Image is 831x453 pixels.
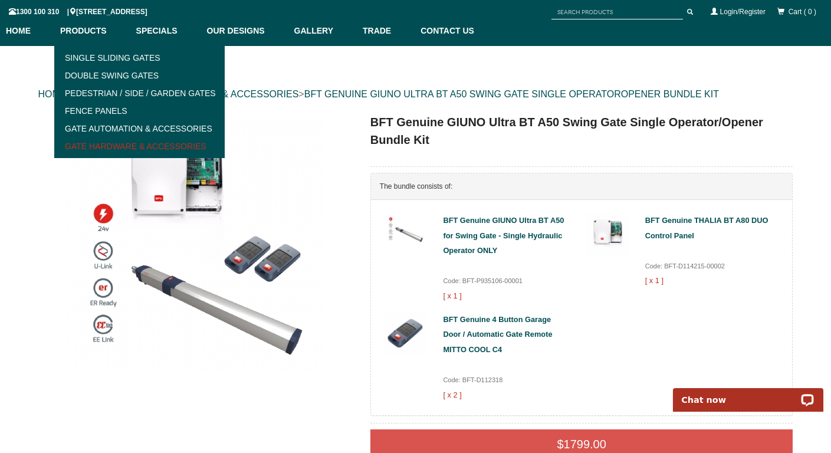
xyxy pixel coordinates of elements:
div: The bundle consists of: [371,173,793,200]
a: Login/Register [720,8,766,16]
span: Code: BFT-D112318 [443,376,502,383]
span: Code: BFT-P935106-00001 [443,277,523,284]
a: Specials [130,16,201,46]
span: Cart ( 0 ) [789,8,816,16]
strong: [ x 1 ] [443,291,461,300]
img: bft-4-buttons-garage-doorautomatic-gate-remote-mitto-cool-c4-20247319317-ozf_thumb_small.jpg [384,312,426,354]
a: BFT Genuine THALIA BT A80 DUO Control Panel [645,216,768,240]
a: Fence Panels [58,102,221,120]
img: BFT Genuine GIUNO Ultra BT A50 Swing Gate Single Operator/Opener Bundle Kit - - Gate Warehouse [65,113,325,373]
a: Home [6,16,54,46]
div: > > > [38,75,793,113]
a: BFT Genuine GIUNO Ultra BT A50 for Swing Gate - Single Hydraulic Operator ONLY [443,216,564,255]
input: SEARCH PRODUCTS [551,5,683,19]
iframe: LiveChat chat widget [665,375,831,412]
img: bft-genuine-giuno-ultra-bt-a50-for-swing-gate-single-hydraulic-operator-only-2023111721253-dqe_th... [384,213,426,255]
a: Trade [357,16,415,46]
strong: [ x 1 ] [645,276,664,285]
strong: [ x 2 ] [443,390,461,399]
a: Single Sliding Gates [58,49,221,67]
a: Our Designs [201,16,288,46]
a: BFT Genuine 4 Button Garage Door / Automatic Gate Remote MITTO COOL C4 [443,315,552,354]
a: Products [54,16,130,46]
a: Gate Hardware & Accessories [58,137,221,155]
a: Pedestrian / Side / Garden Gates [58,84,221,102]
a: Gallery [288,16,357,46]
a: Double Swing Gates [58,67,221,84]
span: 1799.00 [564,438,606,451]
h1: BFT Genuine GIUNO Ultra BT A50 Swing Gate Single Operator/Opener Bundle Kit [370,113,793,149]
a: Contact Us [415,16,474,46]
span: 1300 100 310 | [STREET_ADDRESS] [9,8,147,16]
a: BFT GENUINE GIUNO ULTRA BT A50 SWING GATE SINGLE OPERATOROPENER BUNDLE KIT [304,89,719,99]
img: bft-genuine-thalia-bt-a80-duo-control-panel-2025415165531-oaz_thumb_small.jpg [586,213,628,255]
a: BFT Genuine GIUNO Ultra BT A50 Swing Gate Single Operator/Opener Bundle Kit - - Gate Warehouse [40,113,352,373]
a: Gate Automation & Accessories [58,120,221,137]
a: HOME [38,89,67,99]
span: Code: BFT-D114215-00002 [645,262,725,270]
